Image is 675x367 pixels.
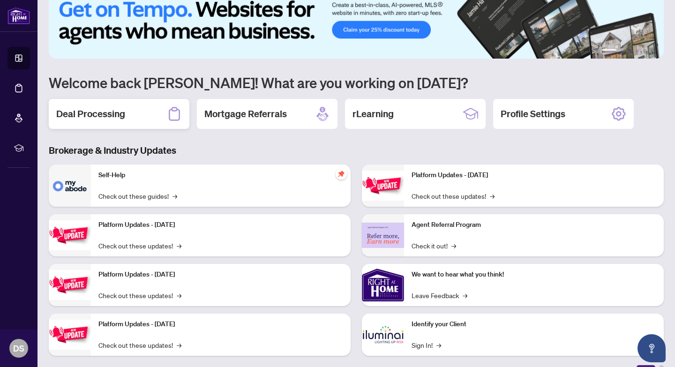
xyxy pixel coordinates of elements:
[49,74,664,91] h1: Welcome back [PERSON_NAME]! What are you working on [DATE]?
[412,340,441,350] a: Sign In!→
[412,170,656,180] p: Platform Updates - [DATE]
[49,144,664,157] h3: Brokerage & Industry Updates
[98,290,181,300] a: Check out these updates!→
[490,191,495,201] span: →
[13,342,24,355] span: DS
[636,49,639,53] button: 4
[98,240,181,251] a: Check out these updates!→
[98,220,343,230] p: Platform Updates - [DATE]
[49,220,91,250] img: Platform Updates - September 16, 2025
[56,107,125,120] h2: Deal Processing
[412,220,656,230] p: Agent Referral Program
[436,340,441,350] span: →
[98,270,343,280] p: Platform Updates - [DATE]
[98,319,343,330] p: Platform Updates - [DATE]
[621,49,624,53] button: 2
[336,168,347,180] span: pushpin
[501,107,565,120] h2: Profile Settings
[412,270,656,280] p: We want to hear what you think!
[412,191,495,201] a: Check out these updates!→
[49,270,91,300] img: Platform Updates - July 21, 2025
[362,314,404,356] img: Identify your Client
[412,319,656,330] p: Identify your Client
[451,240,456,251] span: →
[628,49,632,53] button: 3
[362,223,404,248] img: Agent Referral Program
[98,170,343,180] p: Self-Help
[172,191,177,201] span: →
[602,49,617,53] button: 1
[637,334,666,362] button: Open asap
[651,49,654,53] button: 6
[362,264,404,306] img: We want to hear what you think!
[177,340,181,350] span: →
[643,49,647,53] button: 5
[204,107,287,120] h2: Mortgage Referrals
[98,340,181,350] a: Check out these updates!→
[177,240,181,251] span: →
[352,107,394,120] h2: rLearning
[177,290,181,300] span: →
[412,290,467,300] a: Leave Feedback→
[463,290,467,300] span: →
[412,240,456,251] a: Check it out!→
[7,7,30,24] img: logo
[362,171,404,200] img: Platform Updates - June 23, 2025
[49,165,91,207] img: Self-Help
[98,191,177,201] a: Check out these guides!→
[49,320,91,349] img: Platform Updates - July 8, 2025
